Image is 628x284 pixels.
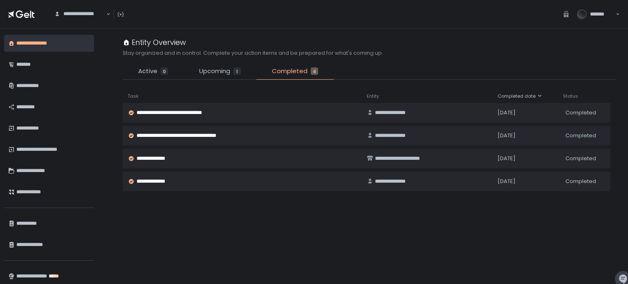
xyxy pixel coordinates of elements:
span: Completed [565,178,596,185]
div: 1 [233,67,241,75]
span: [DATE] [498,178,516,185]
span: Completed [565,109,596,116]
span: [DATE] [498,155,516,162]
span: Status [563,93,578,99]
span: Completed [565,155,596,162]
h2: Stay organized and in control. Complete your action items and be prepared for what's coming up. [123,49,383,57]
input: Search for option [54,18,105,26]
div: Entity Overview [123,37,186,48]
span: Entity [367,93,379,99]
span: Upcoming [199,67,230,76]
span: [DATE] [498,109,516,116]
span: Completed [565,132,596,139]
div: Search for option [49,6,110,23]
span: Completed [272,67,307,76]
div: 0 [161,67,168,75]
div: 4 [311,67,318,75]
span: [DATE] [498,132,516,139]
span: Completed date [498,93,536,99]
span: Task [128,93,139,99]
span: Active [138,67,157,76]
